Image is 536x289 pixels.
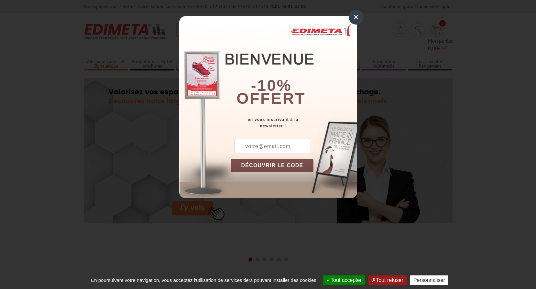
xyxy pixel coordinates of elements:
[88,277,320,283] span: En poursuivant votre navigation, vous acceptez l'utilisation de services tiers pouvant installer ...
[235,139,310,154] input: votre@email.com
[231,116,357,129] div: en vous inscrivant à la newsletter !
[231,159,314,172] button: DÉCOUVRIR LE CODE
[410,275,448,285] button: Personnaliser (fenêtre modale)
[323,275,365,285] button: Tout accepter
[368,275,406,285] button: Tout refuser
[349,10,364,25] div: ×
[251,77,292,94] b: -10%
[236,90,306,107] font: offert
